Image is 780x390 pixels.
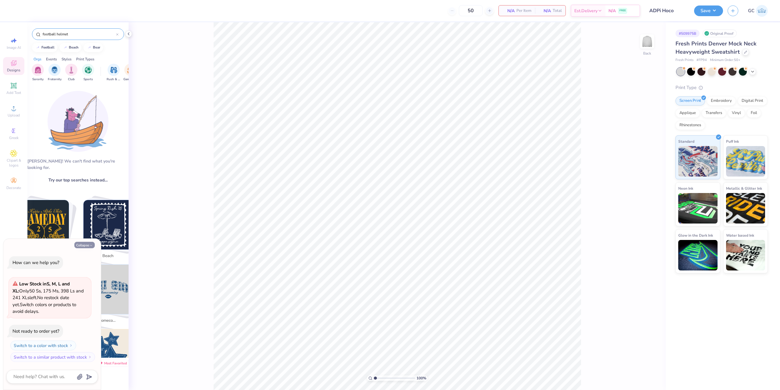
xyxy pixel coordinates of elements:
button: filter button [48,64,62,82]
button: Stack Card Button football [16,200,77,261]
img: Club Image [68,66,75,73]
span: Upload [8,113,20,118]
div: Rhinestones [675,121,705,130]
span: # FP94 [697,58,707,63]
button: filter button [32,64,44,82]
img: beach [83,200,133,249]
span: Per Item [516,8,531,14]
img: stars [83,329,133,379]
button: beach [59,43,81,52]
div: filter for Club [65,64,77,82]
span: Greek [9,135,19,140]
span: N/A [608,8,616,14]
div: How can we help you? [12,259,59,266]
span: Decorate [6,185,21,190]
span: Sorority [32,77,44,82]
div: beach [69,46,79,49]
img: Puff Ink [726,146,765,177]
div: filter for Sorority [32,64,44,82]
span: Image AI [7,45,21,50]
img: Standard [678,146,718,177]
div: Back [643,51,651,56]
img: Gerard Christopher Trorres [756,5,768,17]
input: – – [459,5,483,16]
span: Total [553,8,562,14]
span: Designs [7,68,20,73]
div: Print Type [675,84,768,91]
div: # 509975B [675,30,700,37]
span: Try our top searches instead… [48,177,108,183]
button: Switch to a similar product with stock [10,352,95,362]
div: Most Favorited [95,360,130,367]
div: Vinyl [728,109,745,118]
img: homecoming [83,265,133,314]
img: trend_line.gif [35,46,40,49]
button: football [32,43,57,52]
div: Events [46,56,57,62]
span: Puff Ink [726,138,739,145]
img: Sorority Image [34,66,41,73]
span: Neon Ink [678,185,693,191]
div: filter for Rush & Bid [107,64,121,82]
div: Styles [62,56,72,62]
div: Orgs [34,56,41,62]
span: Minimum Order: 50 + [710,58,740,63]
div: filter for Fraternity [48,64,62,82]
span: Fraternity [48,77,62,82]
img: Neon Ink [678,193,718,224]
span: Glow in the Dark Ink [678,232,713,238]
img: Switch to a color with stock [69,344,73,347]
span: Fresh Prints [675,58,693,63]
span: Sports [83,77,93,82]
input: Try "Alpha" [42,31,116,37]
button: Stack Card Button beach [80,200,140,261]
span: Est. Delivery [574,8,597,14]
div: Applique [675,109,700,118]
button: Stack Card Button homecoming [80,264,140,326]
img: Metallic & Glitter Ink [726,193,765,224]
button: Save [694,5,723,16]
div: Embroidery [707,96,736,106]
span: beach [98,253,118,259]
img: Fraternity Image [51,66,58,73]
span: Game Day [123,77,137,82]
button: filter button [107,64,121,82]
img: Sports Image [85,66,92,73]
span: Rush & Bid [107,77,121,82]
span: Club [68,77,75,82]
span: 100 % [417,375,426,381]
button: filter button [82,64,94,82]
span: Clipart & logos [3,158,24,168]
img: Switch to a similar product with stock [88,355,92,359]
span: Only 50 Ss, 175 Ms, 398 Ls and 241 XLs left. Switch colors or products to avoid delays. [12,281,84,314]
img: Loading... [48,91,108,152]
span: N/A [502,8,515,14]
div: Foil [747,109,761,118]
button: Collapse [74,242,95,248]
span: Fresh Prints Denver Mock Neck Heavyweight Sweatshirt [675,40,757,55]
div: Not ready to order yet? [12,328,59,334]
img: Water based Ink [726,240,765,270]
img: Back [641,35,653,48]
button: filter button [65,64,77,82]
img: football [20,200,69,249]
div: Digital Print [738,96,767,106]
span: Metallic & Glitter Ink [726,185,762,191]
img: Game Day Image [127,66,134,73]
img: Rush & Bid Image [110,66,117,73]
div: Original Proof [703,30,737,37]
div: Screen Print [675,96,705,106]
img: trend_line.gif [87,46,92,49]
span: Water based Ink [726,232,754,238]
span: Standard [678,138,694,145]
button: Switch to a color with stock [10,341,76,350]
span: FREE [619,9,626,13]
input: Untitled Design [645,5,690,17]
a: GC [748,5,768,17]
div: bear [93,46,100,49]
img: trend_line.gif [63,46,68,49]
div: football [41,46,55,49]
span: GC [748,7,754,14]
span: Add Text [6,90,21,95]
div: [PERSON_NAME]! We can't find what you're looking for. [27,158,129,171]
